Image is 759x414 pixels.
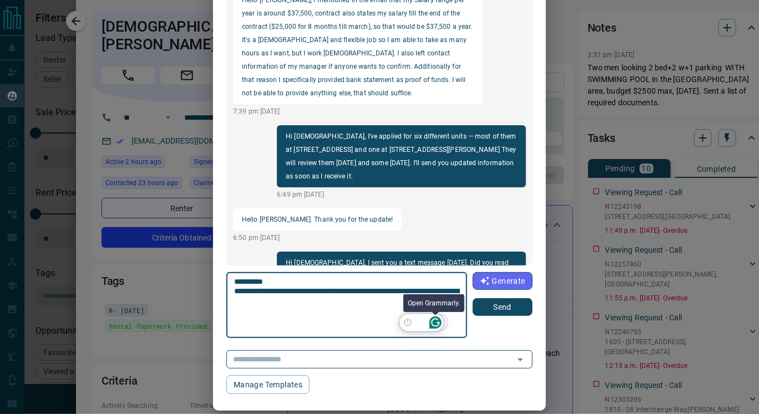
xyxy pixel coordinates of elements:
button: Manage Templates [226,375,310,394]
p: Hi [DEMOGRAPHIC_DATA], I sent you a text message [DATE]. Did you read it? Please update me on you... [286,256,517,283]
p: Hello [PERSON_NAME]. Thank you for the update! [242,213,393,226]
textarea: To enrich screen reader interactions, please activate Accessibility in Grammarly extension settings [234,277,460,334]
p: 6:50 pm [DATE] [233,233,402,243]
button: Send [473,298,533,316]
button: Generate [473,272,533,290]
p: 7:39 pm [DATE] [233,106,482,116]
p: 6:49 pm [DATE] [277,190,526,200]
button: Open [513,352,528,367]
p: Hi [DEMOGRAPHIC_DATA], I’ve applied for six different units — most of them at [STREET_ADDRESS] an... [286,130,517,183]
